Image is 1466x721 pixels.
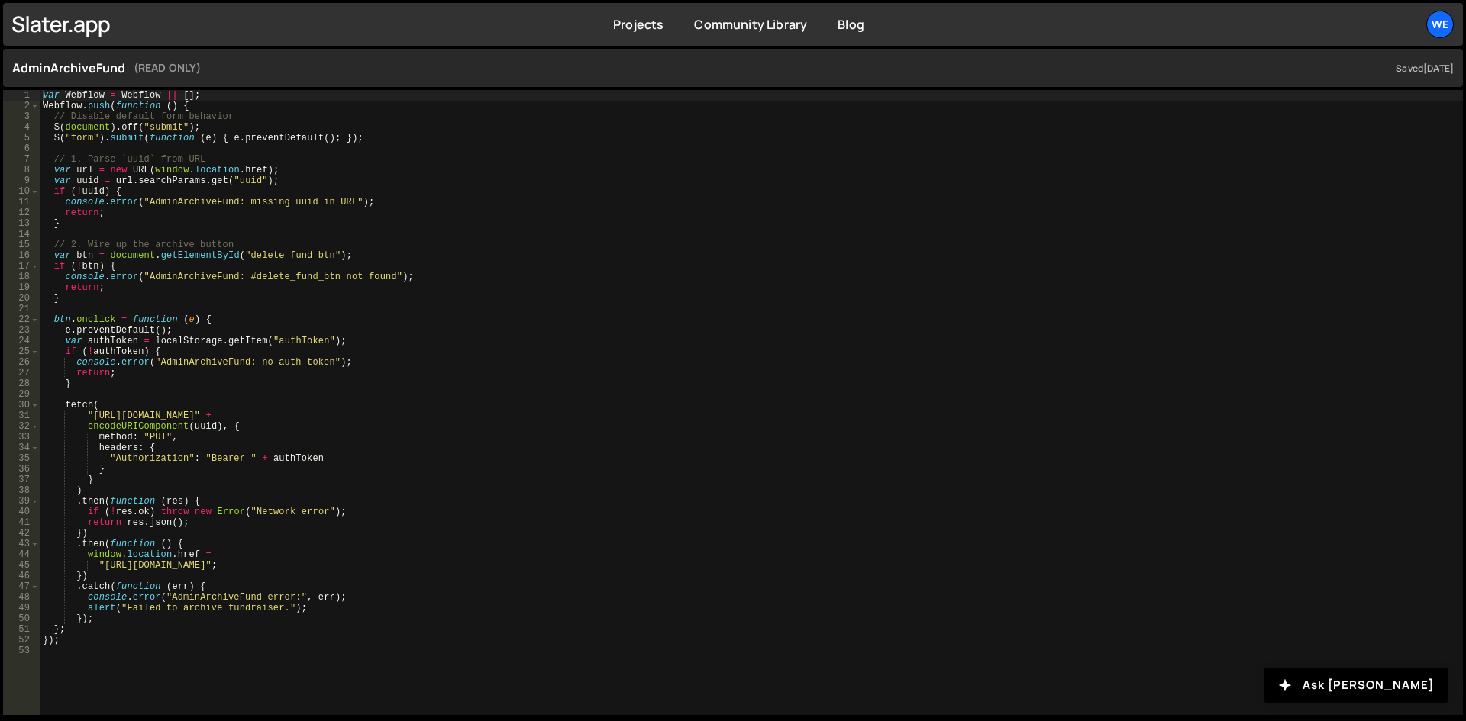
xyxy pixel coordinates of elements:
[3,560,40,571] div: 45
[3,624,40,635] div: 51
[3,645,40,656] div: 53
[3,475,40,485] div: 37
[3,325,40,336] div: 23
[3,165,40,175] div: 8
[3,111,40,122] div: 3
[3,410,40,421] div: 31
[613,16,664,33] a: Projects
[3,272,40,282] div: 18
[3,208,40,218] div: 12
[3,90,40,101] div: 1
[3,507,40,517] div: 40
[3,592,40,603] div: 48
[3,282,40,293] div: 19
[3,378,40,389] div: 28
[3,154,40,165] div: 7
[3,443,40,453] div: 34
[3,197,40,208] div: 11
[838,16,864,33] a: Blog
[3,143,40,154] div: 6
[3,336,40,346] div: 24
[3,304,40,314] div: 21
[3,613,40,624] div: 50
[1426,11,1454,38] a: We
[694,16,807,33] a: Community Library
[3,571,40,581] div: 46
[1388,62,1454,75] div: Saved
[1264,668,1448,703] button: Ask [PERSON_NAME]
[3,368,40,378] div: 27
[3,357,40,368] div: 26
[3,175,40,186] div: 9
[3,528,40,539] div: 42
[12,59,1454,77] h1: AdminArchiveFund
[3,250,40,261] div: 16
[3,218,40,229] div: 13
[3,122,40,133] div: 4
[3,453,40,464] div: 35
[3,133,40,143] div: 5
[3,539,40,549] div: 43
[3,517,40,528] div: 41
[3,432,40,443] div: 33
[134,59,202,77] small: (READ ONLY)
[3,101,40,111] div: 2
[3,485,40,496] div: 38
[3,293,40,304] div: 20
[3,581,40,592] div: 47
[3,421,40,432] div: 32
[3,389,40,400] div: 29
[3,346,40,357] div: 25
[1423,62,1454,75] div: [DATE]
[3,229,40,240] div: 14
[3,635,40,645] div: 52
[3,314,40,325] div: 22
[3,186,40,197] div: 10
[3,261,40,272] div: 17
[3,496,40,507] div: 39
[3,240,40,250] div: 15
[3,603,40,613] div: 49
[3,549,40,560] div: 44
[3,400,40,410] div: 30
[3,464,40,475] div: 36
